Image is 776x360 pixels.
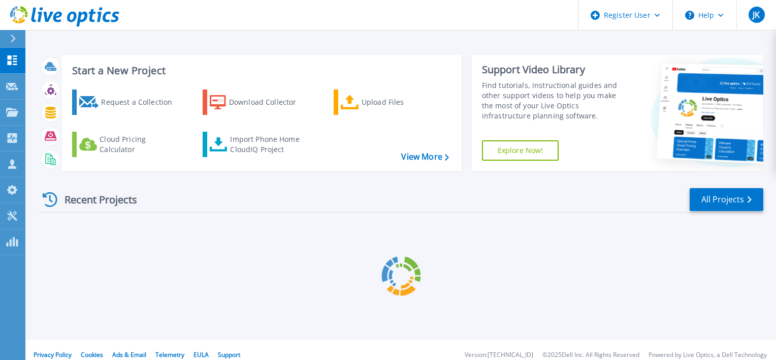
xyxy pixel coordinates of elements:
li: © 2025 Dell Inc. All Rights Reserved [542,352,639,358]
div: Import Phone Home CloudIQ Project [230,134,309,155]
a: Request a Collection [72,89,185,115]
a: Privacy Policy [34,350,72,359]
h3: Start a New Project [72,65,448,76]
a: Support [218,350,240,359]
div: Find tutorials, instructional guides and other support videos to help you make the most of your L... [482,80,628,121]
div: Cloud Pricing Calculator [100,134,181,155]
li: Version: [TECHNICAL_ID] [465,352,533,358]
a: Telemetry [155,350,184,359]
a: Cloud Pricing Calculator [72,132,185,157]
a: Download Collector [203,89,316,115]
a: Cookies [81,350,103,359]
div: Request a Collection [101,92,182,112]
a: EULA [193,350,209,359]
a: View More [401,152,448,162]
a: Ads & Email [112,350,146,359]
div: Upload Files [362,92,443,112]
a: Upload Files [334,89,447,115]
li: Powered by Live Optics, a Dell Technology [649,352,767,358]
div: Recent Projects [39,187,151,212]
span: JK [753,11,760,19]
div: Support Video Library [482,63,628,76]
div: Download Collector [229,92,310,112]
a: Explore Now! [482,140,559,161]
a: All Projects [690,188,763,211]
